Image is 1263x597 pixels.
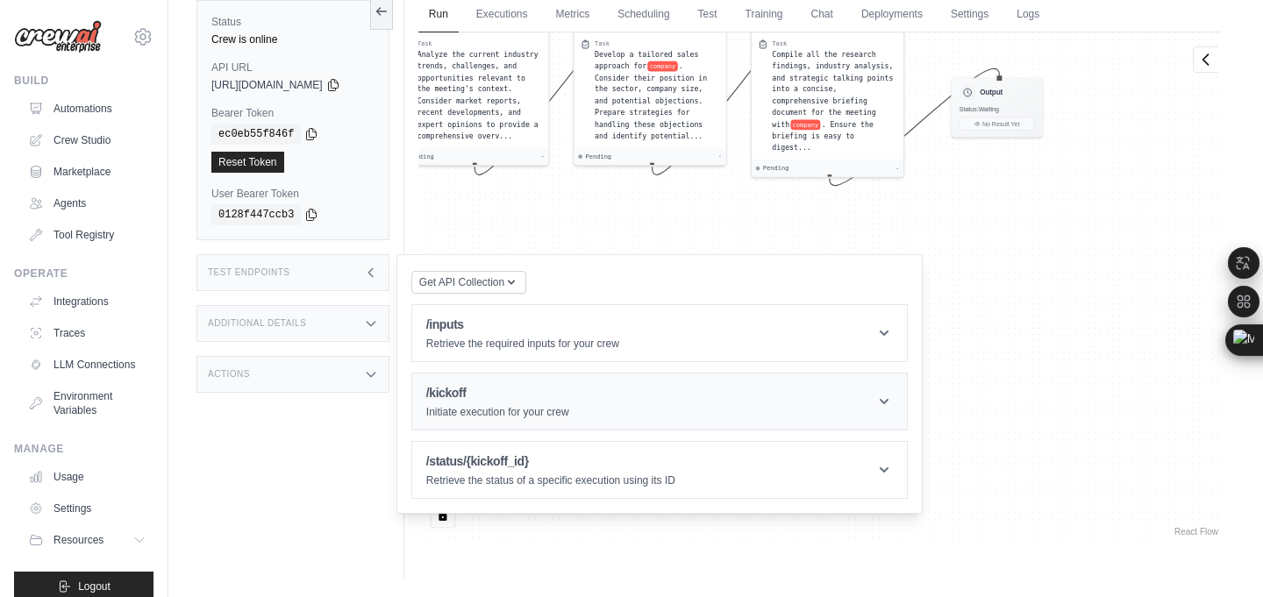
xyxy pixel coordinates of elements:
div: Task [772,39,787,47]
span: Develop a tailored sales approach for [595,50,698,70]
a: LLM Connections [21,351,153,379]
div: Manage [14,442,153,456]
code: ec0eb55f846f [211,124,301,145]
label: API URL [211,60,375,75]
label: Bearer Token [211,106,375,120]
span: Analyze the current industry trends, challenges, and opportunities relevant to the meeting's cont... [417,50,538,139]
a: Reset Token [211,152,284,173]
h3: Additional Details [208,318,306,329]
span: company [647,61,677,72]
div: OutputStatus:WaitingNo Result Yet [951,78,1043,138]
div: Task [417,39,432,47]
span: Pending [408,153,434,160]
span: Pending [585,153,611,160]
p: Retrieve the required inputs for your crew [426,337,619,351]
span: Pending [763,164,789,172]
h1: /inputs [426,316,619,333]
label: Status [211,15,375,29]
a: Environment Variables [21,382,153,424]
div: TaskCompile all the research findings, industry analysis, and strategic talking points into a con... [751,1,904,178]
div: - [896,164,899,172]
button: No Result Yet [960,117,1034,131]
div: Compile all the research findings, industry analysis, and strategic talking points into a concise... [772,48,897,153]
label: User Bearer Token [211,187,375,201]
code: 0128f447ccb3 [211,204,301,225]
span: Compile all the research findings, industry analysis, and strategic talking points into a concise... [772,50,893,128]
div: Task [595,39,610,47]
div: TaskDevelop a tailored sales approach forcompany. Consider their position in the sector, company ... [573,1,726,166]
a: Usage [21,463,153,491]
div: Analyze the current industry trends, challenges, and opportunities relevant to the meeting's cont... [417,48,542,141]
div: Crew is online [211,32,375,46]
div: - [718,153,722,160]
span: company [790,119,820,130]
div: - [540,153,544,160]
button: Get API Collection [411,271,526,294]
a: Agents [21,189,153,217]
a: Crew Studio [21,126,153,154]
iframe: Chat Widget [1175,513,1263,597]
span: . Ensure the briefing is easy to digest... [772,120,873,152]
div: Виджет чата [1175,513,1263,597]
h3: Output [980,88,1003,98]
a: Settings [21,494,153,522]
div: Develop a tailored sales approach for {company}. Consider their position in the sector, company s... [595,48,720,141]
button: toggle interactivity [432,504,454,527]
g: Edge from 314b827d722e28cf70b9a0640a82e6c3 to outputNode [830,68,1000,185]
h3: Actions [208,369,250,380]
p: Retrieve the status of a specific execution using its ID [426,473,675,487]
a: Tool Registry [21,221,153,249]
span: Resources [54,533,103,547]
h3: Test Endpoints [208,267,290,278]
span: Logout [78,579,111,593]
div: TaskAnalyze the current industry trends, challenges, and opportunities relevant to the meeting's ... [396,1,549,166]
img: Logo [14,20,102,53]
span: Status: Waiting [960,105,999,112]
span: Get API Collection [419,275,504,289]
p: Initiate execution for your crew [426,405,569,419]
button: Resources [21,526,153,554]
a: Automations [21,95,153,123]
a: Integrations [21,288,153,316]
a: React Flow attribution [1174,527,1218,537]
h1: /status/{kickoff_id} [426,452,675,470]
span: [URL][DOMAIN_NAME] [211,78,323,92]
h1: /kickoff [426,384,569,402]
a: Traces [21,319,153,347]
div: Build [14,74,153,88]
a: Marketplace [21,158,153,186]
span: . Consider their position in the sector, company size, and potential objections. Prepare strategi... [595,61,707,139]
div: Operate [14,267,153,281]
